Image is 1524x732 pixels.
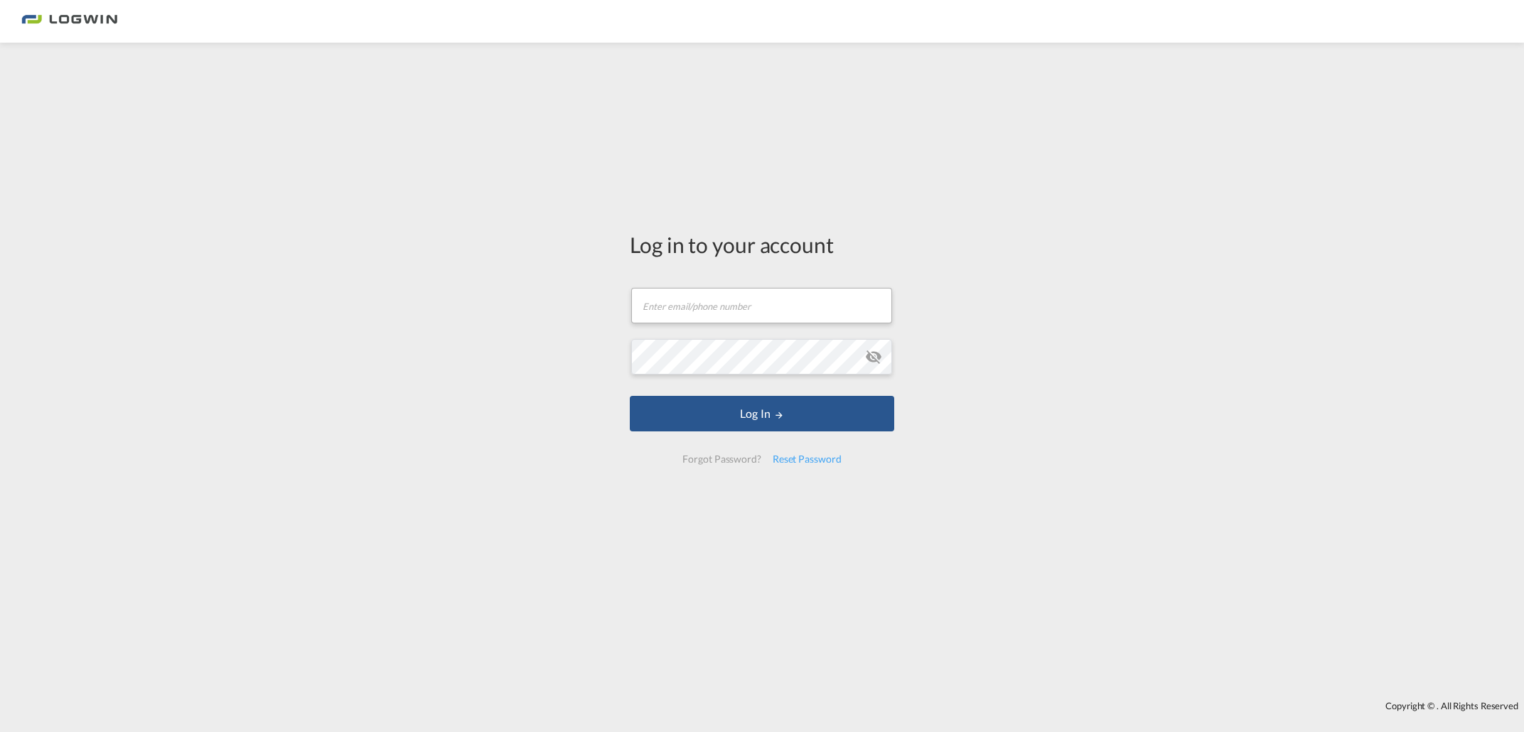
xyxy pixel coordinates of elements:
div: Log in to your account [630,230,894,259]
md-icon: icon-eye-off [865,348,882,365]
button: LOGIN [630,396,894,431]
img: 2761ae10d95411efa20a1f5e0282d2d7.png [21,6,117,38]
div: Forgot Password? [677,446,766,472]
input: Enter email/phone number [631,288,892,323]
div: Reset Password [767,446,847,472]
